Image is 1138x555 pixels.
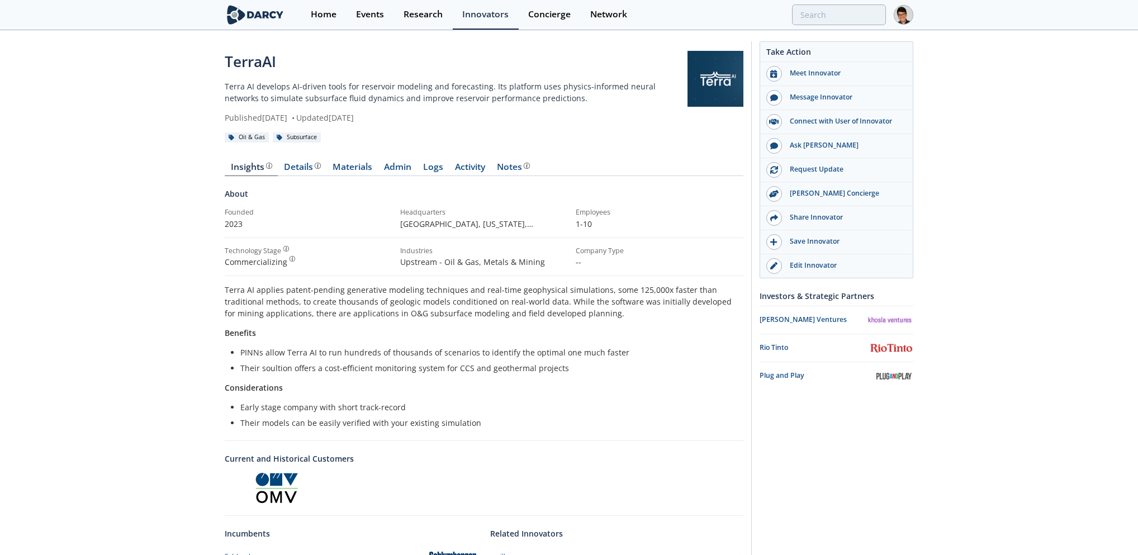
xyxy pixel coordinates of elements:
[231,163,272,172] div: Insights
[782,92,907,102] div: Message Innovator
[490,528,563,539] a: Related Innovators
[894,5,913,25] img: Profile
[462,10,509,19] div: Innovators
[273,132,321,143] div: Subsurface
[284,163,321,172] div: Details
[760,254,913,278] a: Edit Innovator
[576,256,743,268] p: --
[225,256,392,268] div: Commercializing
[225,188,743,207] div: About
[240,347,736,358] li: PINNs allow Terra AI to run hundreds of thousands of scenarios to identify the optimal one much f...
[782,236,907,246] div: Save Innovator
[782,164,907,174] div: Request Update
[266,163,272,169] img: information.svg
[225,207,392,217] div: Founded
[590,10,627,19] div: Network
[449,163,491,176] a: Activity
[225,163,278,176] a: Insights
[225,528,270,539] a: Incumbents
[240,417,736,429] li: Their models can be easily verified with your existing simulation
[576,246,743,256] div: Company Type
[225,328,256,338] strong: Benefits
[491,163,535,176] a: Notes
[255,472,298,504] img: OMV Group
[760,338,913,358] a: Rio Tinto Rio Tinto
[404,10,443,19] div: Research
[225,5,286,25] img: logo-wide.svg
[576,218,743,230] p: 1-10
[782,140,907,150] div: Ask [PERSON_NAME]
[400,207,568,217] div: Headquarters
[378,163,417,176] a: Admin
[290,256,296,262] img: information.svg
[417,163,449,176] a: Logs
[240,401,736,413] li: Early stage company with short track-record
[528,10,571,19] div: Concierge
[225,132,269,143] div: Oil & Gas
[782,188,907,198] div: [PERSON_NAME] Concierge
[866,340,913,355] img: Rio Tinto
[283,246,290,252] img: information.svg
[760,46,913,62] div: Take Action
[400,257,545,267] span: Upstream - Oil & Gas, Metals & Mining
[225,112,687,124] div: Published [DATE] Updated [DATE]
[400,218,568,230] p: [GEOGRAPHIC_DATA], [US_STATE] , [GEOGRAPHIC_DATA]
[225,51,687,73] div: TerraAI
[760,315,866,325] div: [PERSON_NAME] Ventures
[225,246,281,256] div: Technology Stage
[760,286,913,306] div: Investors & Strategic Partners
[278,163,326,176] a: Details
[240,362,736,374] li: Their soultion offers a cost-efficient monitoring system for CCS and geothermal projects
[792,4,886,25] input: Advanced Search
[225,284,743,319] p: Terra AI applies patent-pending generative modeling techniques and real-time geophysical simulati...
[760,230,913,254] button: Save Innovator
[576,207,743,217] div: Employees
[782,260,907,271] div: Edit Innovator
[356,10,384,19] div: Events
[311,10,336,19] div: Home
[874,366,913,386] img: Plug and Play
[866,312,913,328] img: Khosla Ventures
[760,366,913,386] a: Plug and Play Plug and Play
[315,163,321,169] img: information.svg
[524,163,530,169] img: information.svg
[497,163,530,172] div: Notes
[760,310,913,330] a: [PERSON_NAME] Ventures Khosla Ventures
[760,343,866,353] div: Rio Tinto
[290,112,296,123] span: •
[1091,510,1127,544] iframe: chat widget
[225,382,283,393] strong: Considerations
[782,68,907,78] div: Meet Innovator
[225,218,392,230] p: 2023
[782,212,907,222] div: Share Innovator
[782,116,907,126] div: Connect with User of Innovator
[326,163,378,176] a: Materials
[400,246,568,256] div: Industries
[225,80,687,104] p: Terra AI develops AI-driven tools for reservoir modeling and forecasting. Its platform uses physi...
[760,371,874,381] div: Plug and Play
[225,453,743,464] a: Current and Historical Customers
